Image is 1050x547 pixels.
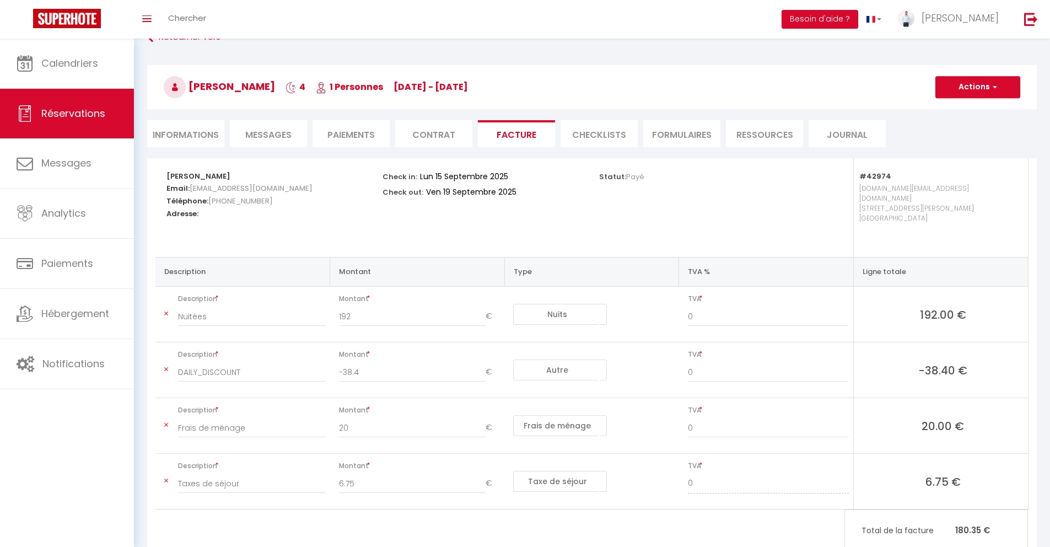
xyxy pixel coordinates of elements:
[147,120,224,147] li: Informations
[599,169,644,182] p: Statut:
[164,79,275,93] span: [PERSON_NAME]
[208,193,273,209] span: [PHONE_NUMBER]
[33,9,101,28] img: Super Booking
[166,196,208,206] strong: Téléphone:
[316,81,383,93] span: 1 Personnes
[486,474,500,494] span: €
[383,185,423,197] p: Check out:
[809,120,886,147] li: Journal
[478,120,555,147] li: Facture
[859,181,1017,246] p: [DOMAIN_NAME][EMAIL_ADDRESS][DOMAIN_NAME] [STREET_ADDRESS][PERSON_NAME] [GEOGRAPHIC_DATA]
[190,180,313,196] span: [EMAIL_ADDRESS][DOMAIN_NAME]
[863,307,1024,322] span: 192.00 €
[168,12,206,24] span: Chercher
[339,403,500,418] span: Montant
[339,291,500,307] span: Montant
[626,171,644,182] span: Payé
[395,120,472,147] li: Contrat
[688,403,849,418] span: TVA
[155,257,330,286] th: Description
[504,257,679,286] th: Type
[863,474,1024,489] span: 6.75 €
[1024,12,1038,26] img: logout
[166,171,230,181] strong: [PERSON_NAME]
[339,347,500,362] span: Montant
[245,128,292,141] span: Messages
[688,347,849,362] span: TVA
[339,458,500,474] span: Montant
[383,169,417,182] p: Check in:
[861,524,955,537] span: Total de la facture
[42,357,105,371] span: Notifications
[166,208,198,219] strong: Adresse:
[935,76,1020,98] button: Actions
[486,362,500,382] span: €
[863,418,1024,433] span: 20.00 €
[726,120,803,147] li: Ressources
[394,81,468,93] span: [DATE] - [DATE]
[178,458,326,474] span: Description
[688,291,849,307] span: TVA
[561,120,638,147] li: CHECKLISTS
[922,11,999,25] span: [PERSON_NAME]
[313,120,390,147] li: Paiements
[486,418,500,438] span: €
[166,183,190,194] strong: Email:
[898,10,914,27] img: ...
[178,403,326,418] span: Description
[178,291,326,307] span: Description
[679,257,854,286] th: TVA %
[286,81,305,93] span: 4
[9,4,42,37] button: Ouvrir le widget de chat LiveChat
[643,120,720,147] li: FORMULAIRES
[41,206,86,220] span: Analytics
[863,362,1024,378] span: -38.40 €
[41,307,109,320] span: Hébergement
[486,307,500,326] span: €
[688,458,849,474] span: TVA
[178,347,326,362] span: Description
[330,257,505,286] th: Montant
[845,518,1027,542] p: 180.35 €
[41,56,98,70] span: Calendriers
[41,156,91,170] span: Messages
[853,257,1028,286] th: Ligne totale
[41,106,105,120] span: Réservations
[41,256,93,270] span: Paiements
[859,171,891,181] strong: #42974
[782,10,858,29] button: Besoin d'aide ?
